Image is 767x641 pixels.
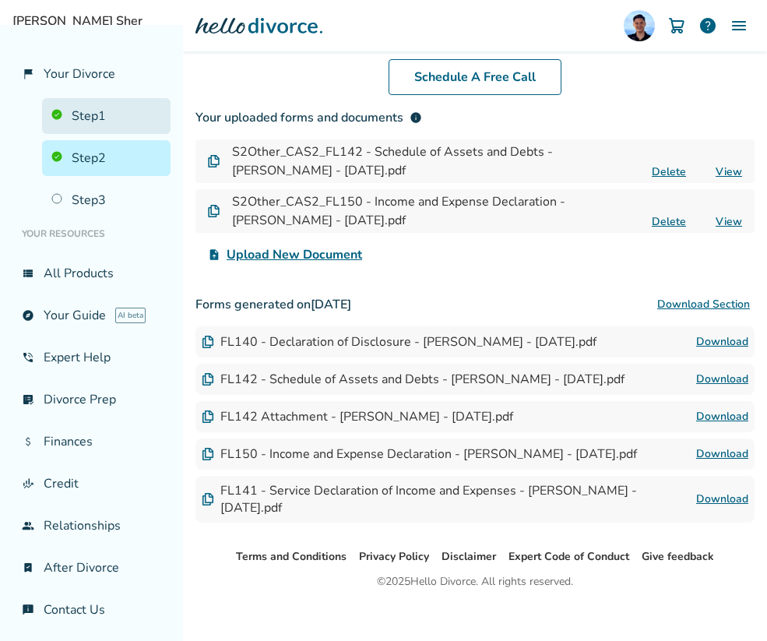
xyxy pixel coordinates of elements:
div: © 2025 Hello Divorce. All rights reserved. [377,572,573,591]
a: help [698,16,717,35]
a: groupRelationships [12,508,171,544]
span: flag_2 [22,68,34,80]
img: Document [202,336,214,348]
span: bookmark_check [22,562,34,574]
a: Step3 [42,182,171,218]
h3: Forms generated on [DATE] [195,289,755,320]
div: FL150 - Income and Expense Declaration - [PERSON_NAME] - [DATE].pdf [202,446,637,463]
span: phone_in_talk [22,351,34,364]
a: View [716,164,742,179]
li: Give feedback [642,548,714,566]
a: Download [696,445,748,463]
button: Download Section [653,289,755,320]
a: flag_2Your Divorce [12,56,171,92]
a: exploreYour GuideAI beta [12,298,171,333]
div: FL140 - Declaration of Disclosure - [PERSON_NAME] - [DATE].pdf [202,333,596,350]
a: finance_modeCredit [12,466,171,502]
div: FL142 - Schedule of Assets and Debts - [PERSON_NAME] - [DATE].pdf [202,371,625,388]
h4: S2Other_CAS2_FL142 - Schedule of Assets and Debts - [PERSON_NAME] - [DATE].pdf [232,143,641,180]
a: view_listAll Products [12,255,171,291]
img: Document [208,205,220,217]
a: phone_in_talkExpert Help [12,340,171,375]
span: upload_file [208,248,220,261]
span: info [410,111,422,124]
img: Document [202,373,214,386]
a: Download [696,407,748,426]
a: Schedule A Free Call [389,59,561,95]
img: Menu [730,16,748,35]
div: FL141 - Service Declaration of Income and Expenses - [PERSON_NAME] - [DATE].pdf [202,482,696,516]
span: Upload New Document [227,245,362,264]
img: Document [202,493,214,505]
span: finance_mode [22,477,34,490]
span: Your Divorce [44,65,115,83]
span: group [22,519,34,532]
a: Download [696,370,748,389]
a: Expert Code of Conduct [508,549,629,564]
img: Document [202,410,214,423]
a: Terms and Conditions [236,549,347,564]
img: Cart [667,16,686,35]
span: view_list [22,267,34,280]
a: attach_moneyFinances [12,424,171,460]
span: list_alt_check [22,393,34,406]
a: list_alt_checkDivorce Prep [12,382,171,417]
span: chat_info [22,604,34,616]
div: Your uploaded forms and documents [195,108,422,127]
div: FL142 Attachment - [PERSON_NAME] - [DATE].pdf [202,408,513,425]
a: Step1 [42,98,171,134]
iframe: Chat Widget [689,566,767,641]
li: Your Resources [12,218,171,249]
button: Delete [647,213,691,230]
h4: S2Other_CAS2_FL150 - Income and Expense Declaration - [PERSON_NAME] - [DATE].pdf [232,192,641,230]
a: bookmark_checkAfter Divorce [12,550,171,586]
li: Disclaimer [442,548,496,566]
img: Document [208,155,220,167]
button: Delete [647,164,691,180]
a: Privacy Policy [359,549,429,564]
span: attach_money [22,435,34,448]
a: Download [696,333,748,351]
img: Document [202,448,214,460]
a: View [716,214,742,229]
span: AI beta [115,308,146,323]
a: Download [696,490,748,509]
span: [PERSON_NAME] Sher [12,12,755,30]
a: chat_infoContact Us [12,592,171,628]
a: Step2 [42,140,171,176]
span: explore [22,309,34,322]
img: Omar Sher [624,10,655,41]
